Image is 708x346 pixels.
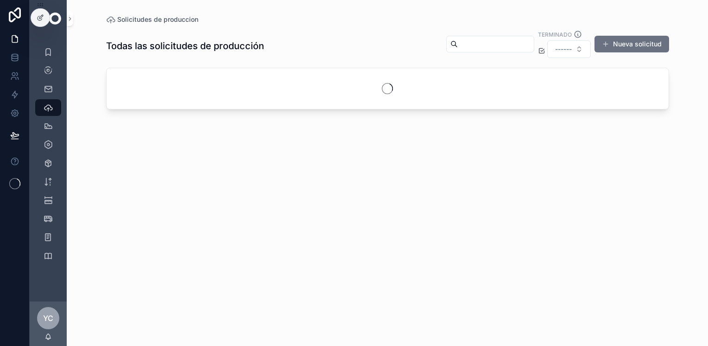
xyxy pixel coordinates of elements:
[43,313,53,324] span: YC
[30,37,67,276] div: scrollable content
[547,40,591,58] button: Select Button
[117,15,198,24] span: Solicitudes de produccion
[106,15,198,24] a: Solicitudes de produccion
[555,45,572,54] span: ------
[106,39,264,52] h1: Todas las solicitudes de producción
[538,30,572,38] label: Terminado
[594,36,669,52] button: Nueva solicitud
